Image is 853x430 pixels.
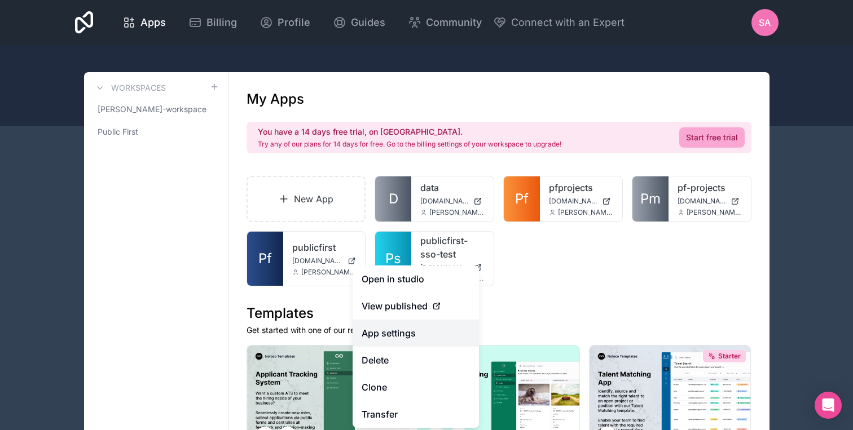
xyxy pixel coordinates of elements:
a: Profile [250,10,319,35]
span: Billing [206,15,237,30]
span: Public First [98,126,138,138]
a: Transfer [353,401,479,428]
h1: Templates [247,304,751,322]
a: Pf [247,232,283,286]
span: [PERSON_NAME][EMAIL_ADDRESS][DOMAIN_NAME] [687,208,742,217]
a: App settings [353,320,479,347]
a: Start free trial [679,127,745,148]
a: Public First [93,122,219,142]
h3: Workspaces [111,82,166,94]
span: [PERSON_NAME][EMAIL_ADDRESS][DOMAIN_NAME] [301,268,357,277]
a: Workspaces [93,81,166,95]
span: [PERSON_NAME][EMAIL_ADDRESS][DOMAIN_NAME] [558,208,613,217]
a: Community [399,10,491,35]
span: [DOMAIN_NAME] [420,197,469,206]
span: Profile [278,15,310,30]
p: Try any of our plans for 14 days for free. Go to the billing settings of your workspace to upgrade! [258,140,561,149]
div: Open Intercom Messenger [815,392,842,419]
button: Delete [353,347,479,374]
a: [PERSON_NAME]-workspace [93,99,219,119]
span: [DOMAIN_NAME] [678,197,726,206]
span: [PERSON_NAME][EMAIL_ADDRESS][DOMAIN_NAME] [429,208,485,217]
a: [DOMAIN_NAME] [678,197,742,206]
span: Pf [515,190,529,208]
a: Guides [324,10,394,35]
a: [DOMAIN_NAME] [420,197,485,206]
a: pfprojects [549,181,613,194]
a: [DOMAIN_NAME] [420,263,485,272]
span: [PERSON_NAME]-workspace [98,104,206,115]
a: View published [353,292,479,320]
span: [DOMAIN_NAME] [549,197,597,206]
h2: You have a 14 days free trial, on [GEOGRAPHIC_DATA]. [258,126,561,138]
span: [DOMAIN_NAME] [420,263,469,272]
a: pf-projects [678,181,742,194]
a: [DOMAIN_NAME] [292,256,357,265]
a: Ps [375,232,411,286]
a: Pf [504,176,540,221]
a: data [420,181,485,194]
span: View published [362,299,428,313]
a: publicfirst [292,241,357,254]
span: Connect with an Expert [511,15,625,30]
a: Open in studio [353,265,479,292]
span: Pf [258,250,272,268]
span: Pm [640,190,661,208]
a: D [375,176,411,221]
span: Starter [718,352,741,361]
a: Clone [353,374,479,401]
span: Apps [140,15,166,30]
a: publicfirst-sso-test [420,234,485,261]
span: SA [759,16,771,29]
button: Connect with an Expert [493,15,625,30]
p: Get started with one of our ready-made templates [247,325,751,336]
span: Ps [385,250,401,268]
a: New App [247,176,366,222]
span: Guides [351,15,385,30]
a: Billing [179,10,246,35]
span: D [389,190,398,208]
a: [DOMAIN_NAME] [549,197,613,206]
span: Community [426,15,482,30]
a: Apps [113,10,175,35]
span: [DOMAIN_NAME] [292,256,344,265]
h1: My Apps [247,90,304,108]
a: Pm [632,176,669,221]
